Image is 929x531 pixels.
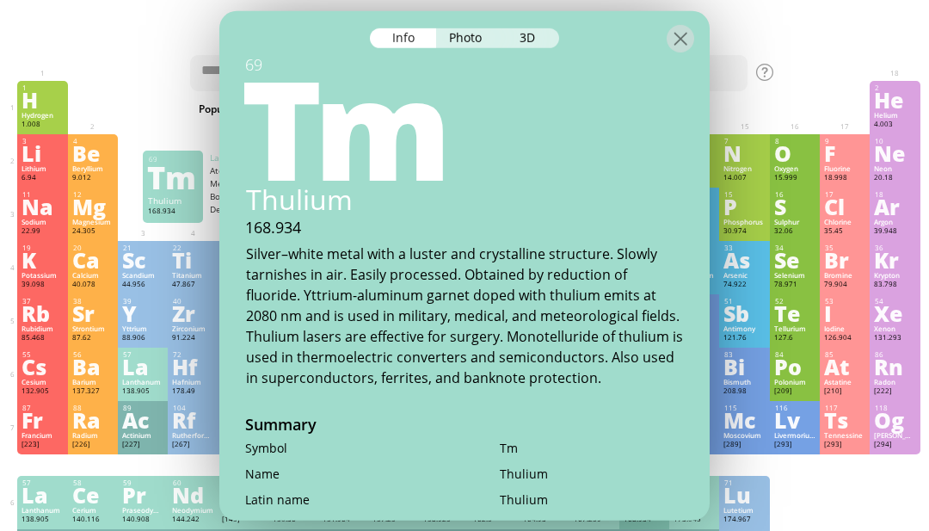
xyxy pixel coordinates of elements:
[824,431,865,440] div: Tennessine
[875,83,915,92] div: 2
[173,350,213,359] div: 72
[774,440,815,450] div: [293]
[22,83,63,92] div: 1
[874,304,915,323] div: Xe
[824,197,865,216] div: Cl
[172,431,213,440] div: Rutherfordium
[774,324,815,333] div: Tellurium
[122,250,163,269] div: Sc
[723,440,765,450] div: [289]
[22,280,63,290] div: 39.098
[874,333,915,343] div: 131.293
[22,144,63,163] div: Li
[122,411,163,429] div: Ac
[723,386,765,397] div: 208.98
[874,357,915,376] div: Rn
[148,207,198,220] div: 168.934
[824,440,865,450] div: [293]
[775,244,815,252] div: 34
[875,404,915,412] div: 118
[774,144,815,163] div: O
[173,479,213,487] div: 60
[774,386,815,397] div: [209]
[774,218,815,226] div: Sulphur
[22,226,63,237] div: 22.99
[774,411,815,429] div: Lv
[72,144,114,163] div: Be
[22,431,63,440] div: Francium
[724,404,765,412] div: 115
[723,173,765,183] div: 14.007
[72,411,114,429] div: Ra
[172,506,213,515] div: Neodymium
[73,350,114,359] div: 56
[122,485,163,504] div: Pr
[723,357,765,376] div: Bi
[246,243,684,387] div: Silver–white metal with a luster and crystalline structure. Slowly tarnishes in air. Easily proce...
[172,378,213,386] div: Hafnium
[172,324,213,333] div: Zirconium
[72,515,114,525] div: 140.116
[22,386,63,397] div: 132.905
[73,297,114,306] div: 38
[72,250,114,269] div: Ca
[215,55,710,193] div: Tm
[72,440,114,450] div: [226]
[22,485,63,504] div: La
[824,357,865,376] div: At
[122,440,163,450] div: [227]
[199,100,263,123] div: Popular:
[497,28,559,47] div: 3D
[774,304,815,323] div: Te
[122,431,163,440] div: Actinium
[824,386,865,397] div: [210]
[173,404,213,412] div: 104
[73,404,114,412] div: 88
[122,515,163,525] div: 140.908
[172,515,213,525] div: 144.242
[824,411,865,429] div: Ts
[173,297,213,306] div: 40
[723,431,765,440] div: Moscovium
[22,404,63,412] div: 87
[72,304,114,323] div: Sr
[72,197,114,216] div: Mg
[220,180,710,217] div: Thulium
[210,152,348,164] div: Lanthanide
[723,271,765,280] div: Arsenic
[724,190,765,199] div: 15
[874,378,915,386] div: Radon
[774,250,815,269] div: Se
[875,244,915,252] div: 36
[874,173,915,183] div: 20.18
[824,226,865,237] div: 35.45
[22,297,63,306] div: 37
[723,506,765,515] div: Lutetium
[874,111,915,120] div: Helium
[245,439,464,455] div: Symbol
[22,440,63,450] div: [223]
[724,479,765,487] div: 71
[723,144,765,163] div: N
[22,137,63,145] div: 3
[723,280,765,290] div: 74.922
[824,324,865,333] div: Iodine
[72,280,114,290] div: 40.078
[73,190,114,199] div: 12
[122,357,163,376] div: La
[824,280,865,290] div: 79.904
[875,350,915,359] div: 86
[22,120,63,130] div: 1.008
[72,324,114,333] div: Strontium
[122,280,163,290] div: 44.956
[824,144,865,163] div: F
[774,333,815,343] div: 127.6
[245,491,464,507] div: Latin name
[123,244,163,252] div: 21
[219,216,710,237] div: 168.934
[775,190,815,199] div: 16
[723,226,765,237] div: 30.974
[723,411,765,429] div: Mc
[723,333,765,343] div: 121.76
[874,250,915,269] div: Kr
